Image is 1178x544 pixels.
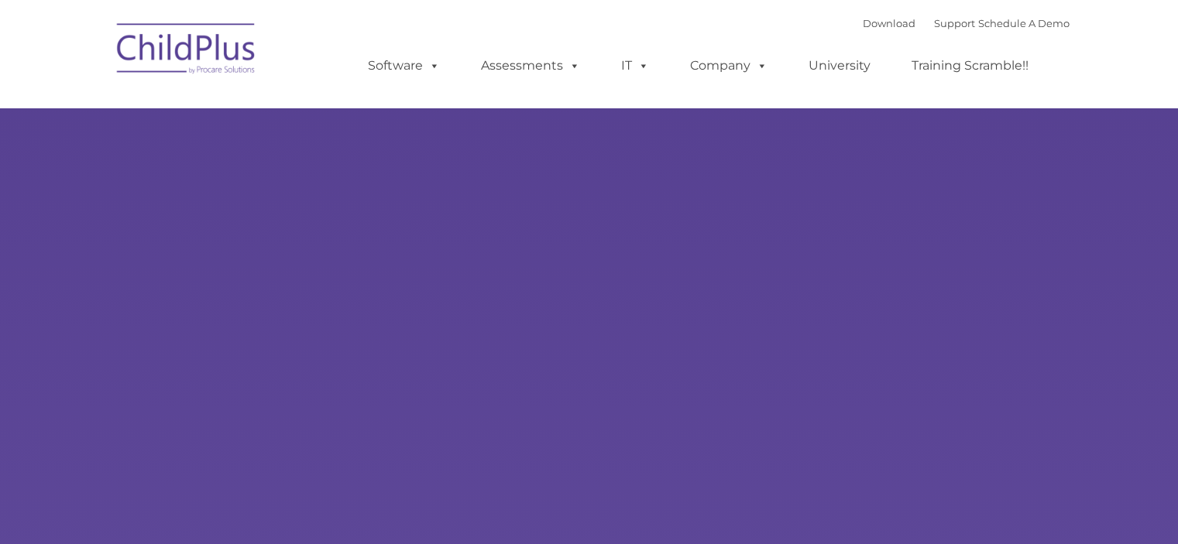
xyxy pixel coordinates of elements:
[863,17,1070,29] font: |
[978,17,1070,29] a: Schedule A Demo
[863,17,915,29] a: Download
[109,12,264,90] img: ChildPlus by Procare Solutions
[934,17,975,29] a: Support
[606,50,665,81] a: IT
[352,50,455,81] a: Software
[465,50,596,81] a: Assessments
[793,50,886,81] a: University
[896,50,1044,81] a: Training Scramble!!
[675,50,783,81] a: Company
